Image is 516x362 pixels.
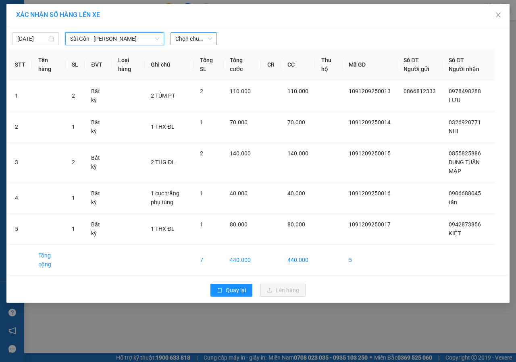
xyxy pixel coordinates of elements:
[449,119,481,126] span: 0326920771
[342,245,397,276] td: 5
[200,150,203,157] span: 2
[8,49,32,80] th: STT
[223,49,261,80] th: Tổng cước
[404,57,419,63] span: Số ĐT
[144,49,193,80] th: Ghi chú
[8,111,32,142] td: 2
[200,221,203,228] span: 1
[32,49,65,80] th: Tên hàng
[349,88,391,94] span: 1091209250013
[210,284,252,297] button: rollbackQuay lại
[17,34,47,43] input: 12/09/2025
[8,142,32,182] td: 3
[449,221,481,228] span: 0942873856
[449,66,479,72] span: Người nhận
[200,119,203,126] span: 1
[287,190,305,197] span: 40.000
[193,245,224,276] td: 7
[16,11,100,19] span: XÁC NHẬN SỐ HÀNG LÊN XE
[404,88,436,94] span: 0866812333
[151,190,179,205] span: 1 cục trắng phụ tùng
[72,195,75,201] span: 1
[449,57,464,63] span: Số ĐT
[230,150,251,157] span: 140.000
[404,66,429,72] span: Người gửi
[200,190,203,197] span: 1
[46,5,114,15] b: [PERSON_NAME]
[449,97,460,103] span: LƯU
[4,50,81,64] b: GỬI : 109 QL 13
[449,190,481,197] span: 0906688045
[4,18,154,28] li: 01 [PERSON_NAME]
[72,123,75,130] span: 1
[349,221,391,228] span: 1091209250017
[72,92,75,99] span: 2
[487,4,510,27] button: Close
[281,245,315,276] td: 440.000
[287,119,305,126] span: 70.000
[449,159,480,174] span: DUNG TUẤN MẬP
[4,28,154,38] li: 02523854854
[223,245,261,276] td: 440.000
[85,80,111,111] td: Bất kỳ
[151,159,175,165] span: 2 THG ĐL
[217,287,223,294] span: rollback
[349,150,391,157] span: 1091209250015
[281,49,315,80] th: CC
[85,213,111,245] td: Bất kỳ
[46,29,53,36] span: phone
[151,92,175,99] span: 2 TÚM PT
[230,119,248,126] span: 70.000
[226,286,246,295] span: Quay lại
[287,88,308,94] span: 110.000
[230,190,248,197] span: 40.000
[85,142,111,182] td: Bất kỳ
[151,123,175,130] span: 1 THX ĐL
[449,150,481,157] span: 0855825886
[46,19,53,26] span: environment
[85,49,111,80] th: ĐVT
[8,80,32,111] td: 1
[193,49,224,80] th: Tổng SL
[449,230,461,236] span: KIỆT
[349,119,391,126] span: 1091209250014
[72,226,75,232] span: 1
[70,33,159,45] span: Sài Gòn - Phan Rí
[449,128,458,134] span: NHI
[8,213,32,245] td: 5
[449,199,457,205] span: tấn
[155,36,160,41] span: down
[112,49,145,80] th: Loại hàng
[230,221,248,228] span: 80.000
[261,49,281,80] th: CR
[349,190,391,197] span: 1091209250016
[85,111,111,142] td: Bất kỳ
[287,150,308,157] span: 140.000
[287,221,305,228] span: 80.000
[151,226,175,232] span: 1 THX ĐL
[72,159,75,165] span: 2
[4,4,44,44] img: logo.jpg
[315,49,342,80] th: Thu hộ
[32,245,65,276] td: Tổng cộng
[175,33,212,45] span: Chọn chuyến
[495,12,501,18] span: close
[85,182,111,213] td: Bất kỳ
[65,49,85,80] th: SL
[8,182,32,213] td: 4
[260,284,306,297] button: uploadLên hàng
[342,49,397,80] th: Mã GD
[449,88,481,94] span: 0978498288
[200,88,203,94] span: 2
[230,88,251,94] span: 110.000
